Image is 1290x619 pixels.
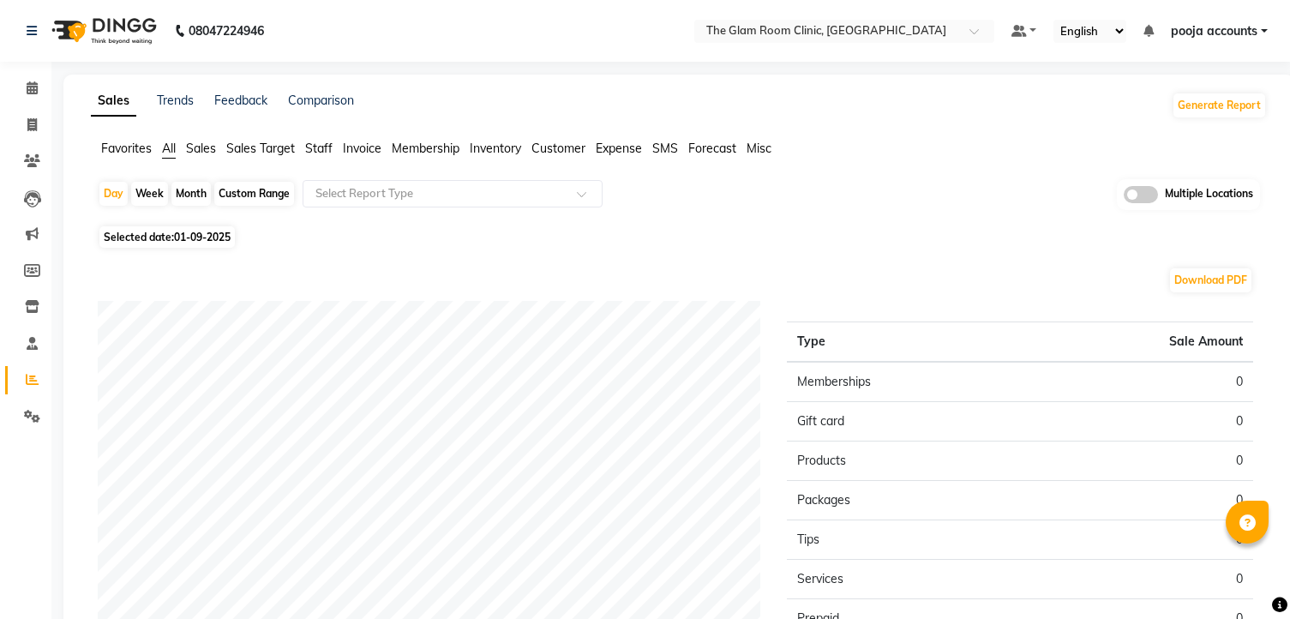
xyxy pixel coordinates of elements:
[1020,520,1253,559] td: 0
[288,93,354,108] a: Comparison
[174,231,231,243] span: 01-09-2025
[343,141,381,156] span: Invoice
[787,322,1020,362] th: Type
[747,141,771,156] span: Misc
[392,141,459,156] span: Membership
[1171,22,1257,40] span: pooja accounts
[131,182,168,206] div: Week
[91,86,136,117] a: Sales
[214,93,267,108] a: Feedback
[787,441,1020,480] td: Products
[101,141,152,156] span: Favorites
[1020,441,1253,480] td: 0
[157,93,194,108] a: Trends
[470,141,521,156] span: Inventory
[1020,322,1253,362] th: Sale Amount
[787,559,1020,598] td: Services
[99,182,128,206] div: Day
[787,401,1020,441] td: Gift card
[652,141,678,156] span: SMS
[1170,268,1251,292] button: Download PDF
[1165,186,1253,203] span: Multiple Locations
[531,141,585,156] span: Customer
[99,226,235,248] span: Selected date:
[787,480,1020,520] td: Packages
[162,141,176,156] span: All
[1020,559,1253,598] td: 0
[787,520,1020,559] td: Tips
[226,141,295,156] span: Sales Target
[189,7,264,55] b: 08047224946
[305,141,333,156] span: Staff
[688,141,736,156] span: Forecast
[214,182,294,206] div: Custom Range
[1020,362,1253,402] td: 0
[171,182,211,206] div: Month
[44,7,161,55] img: logo
[1173,93,1265,117] button: Generate Report
[596,141,642,156] span: Expense
[1020,480,1253,520] td: 0
[186,141,216,156] span: Sales
[787,362,1020,402] td: Memberships
[1020,401,1253,441] td: 0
